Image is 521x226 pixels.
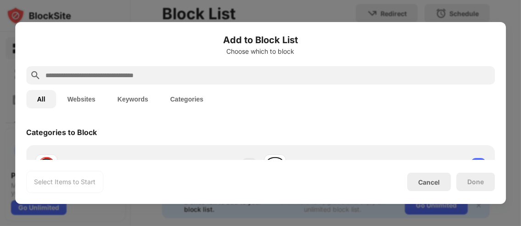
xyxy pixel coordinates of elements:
[37,156,56,175] div: 🔞
[26,33,495,47] h6: Add to Block List
[467,178,484,186] div: Done
[26,48,495,55] div: Choose which to block
[56,90,106,108] button: Websites
[26,128,97,137] div: Categories to Block
[418,178,440,186] div: Cancel
[34,177,95,186] div: Select Items to Start
[30,70,41,81] img: search.svg
[26,90,56,108] button: All
[266,156,285,175] div: 💬
[159,90,214,108] button: Categories
[106,90,159,108] button: Keywords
